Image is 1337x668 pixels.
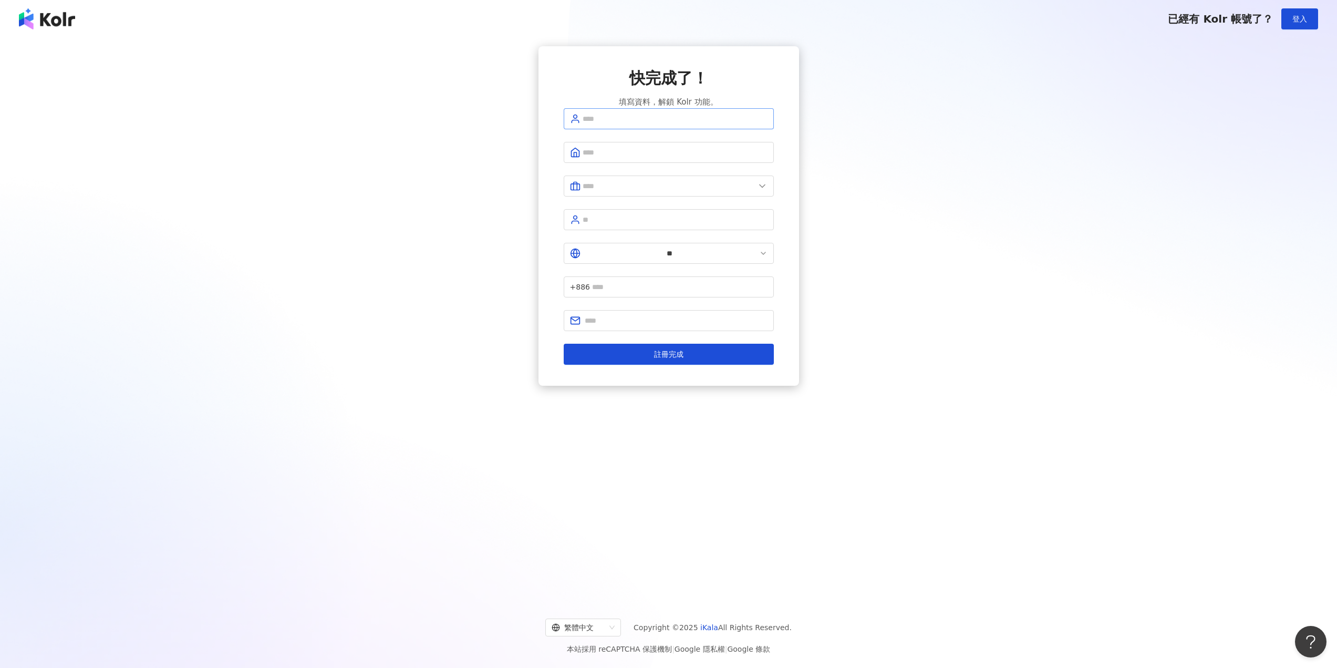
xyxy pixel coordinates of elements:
[675,645,725,653] a: Google 隱私權
[654,350,683,358] span: 註冊完成
[552,619,605,636] div: 繁體中文
[570,281,590,293] span: +886
[727,645,770,653] a: Google 條款
[567,643,770,655] span: 本站採用 reCAPTCHA 保護機制
[672,645,675,653] span: |
[725,645,728,653] span: |
[1292,15,1307,23] span: 登入
[19,8,75,29] img: logo
[634,621,792,634] span: Copyright © 2025 All Rights Reserved.
[700,623,718,632] a: iKala
[1295,626,1326,657] iframe: Help Scout Beacon - Open
[1281,8,1318,29] button: 登入
[564,344,774,365] button: 註冊完成
[1168,13,1273,25] span: 已經有 Kolr 帳號了？
[619,96,718,108] span: 填寫資料，解鎖 Kolr 功能。
[629,67,708,89] span: 快完成了！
